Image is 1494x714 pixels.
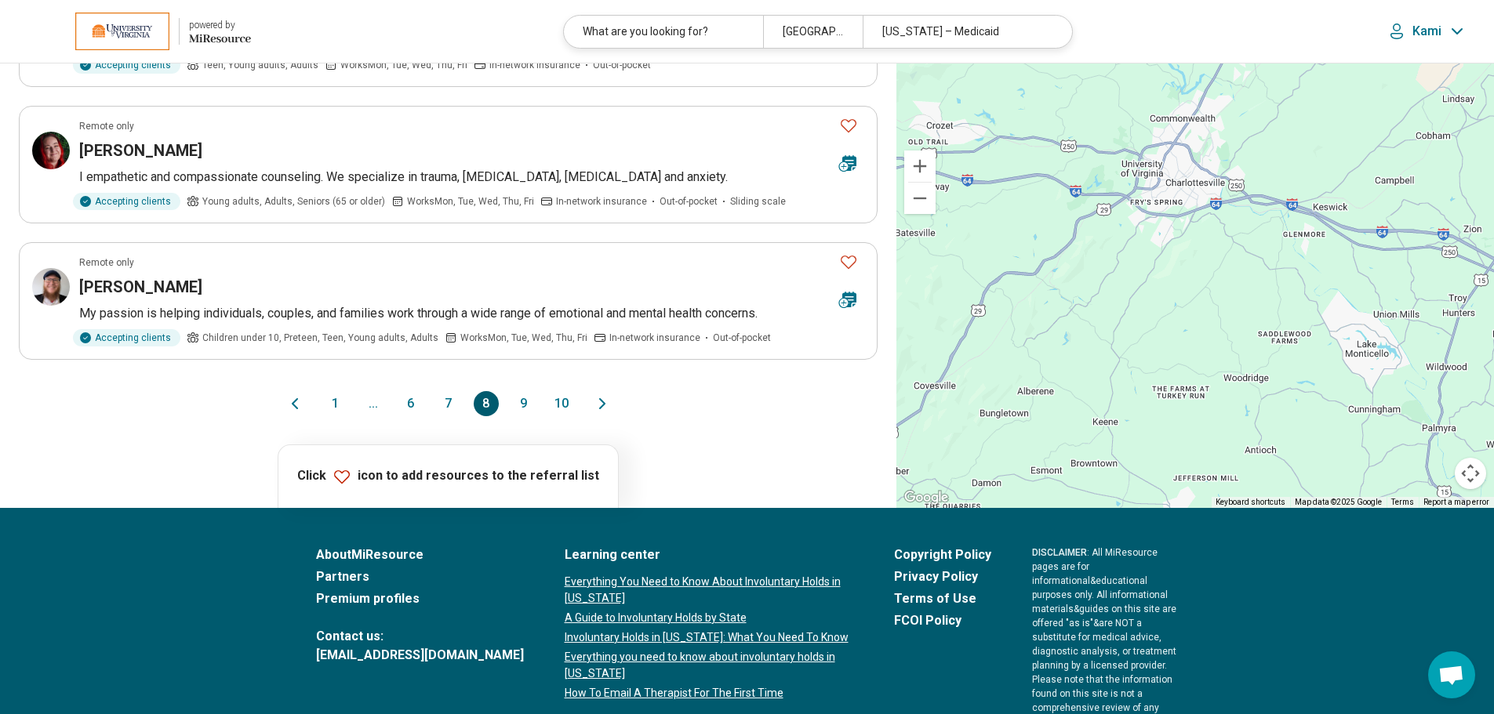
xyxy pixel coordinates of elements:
[894,545,991,564] a: Copyright Policy
[79,140,202,161] h3: [PERSON_NAME]
[565,629,853,646] a: Involuntary Holds in [US_STATE]: What You Need To Know
[489,58,580,72] span: In-network insurance
[565,545,853,564] a: Learning center
[285,391,304,416] button: Previous page
[79,256,134,270] p: Remote only
[460,331,587,345] span: Works Mon, Tue, Wed, Thu, Fri
[1391,498,1414,506] a: Terms (opens in new tab)
[1032,547,1087,558] span: DISCLAIMER
[398,391,423,416] button: 6
[904,150,936,182] button: Zoom in
[900,487,952,508] img: Google
[189,18,251,32] div: powered by
[1412,24,1441,39] p: Kami
[660,194,718,208] span: Out-of-pocket
[316,545,524,564] a: AboutMiResource
[904,183,936,214] button: Zoom out
[474,391,499,416] button: 8
[863,16,1062,48] div: [US_STATE] – Medicaid
[1455,458,1486,489] button: Map camera controls
[75,13,169,50] img: University of Virginia
[316,589,524,608] a: Premium profiles
[565,574,853,607] a: Everything You Need to Know About Involuntary Holds in [US_STATE]
[549,391,574,416] button: 10
[79,168,864,187] p: I empathetic and compassionate counseling. We specialize in trauma, [MEDICAL_DATA], [MEDICAL_DATA...
[556,194,647,208] span: In-network insurance
[316,646,524,665] a: [EMAIL_ADDRESS][DOMAIN_NAME]
[565,649,853,682] a: Everything you need to know about involuntary holds in [US_STATE]
[25,13,251,50] a: University of Virginiapowered by
[894,611,991,630] a: FCOI Policy
[713,331,771,345] span: Out-of-pocket
[900,487,952,508] a: Open this area in Google Maps (opens a new window)
[593,58,651,72] span: Out-of-pocket
[511,391,536,416] button: 9
[316,567,524,586] a: Partners
[73,56,180,74] div: Accepting clients
[73,329,180,346] div: Accepting clients
[730,194,786,208] span: Sliding scale
[593,391,612,416] button: Next page
[316,627,524,646] span: Contact us:
[833,246,864,278] button: Favorite
[1428,651,1475,698] div: Open chat
[1423,498,1489,506] a: Report a map error
[894,567,991,586] a: Privacy Policy
[894,589,991,608] a: Terms of Use
[79,276,202,298] h3: [PERSON_NAME]
[609,331,700,345] span: In-network insurance
[1216,497,1285,508] button: Keyboard shortcuts
[763,16,863,48] div: [GEOGRAPHIC_DATA], [GEOGRAPHIC_DATA]
[323,391,348,416] button: 1
[833,110,864,142] button: Favorite
[564,16,763,48] div: What are you looking for?
[565,610,853,626] a: A Guide to Involuntary Holds by State
[436,391,461,416] button: 7
[361,391,386,416] span: ...
[1295,498,1382,506] span: Map data ©2025 Google
[79,119,134,133] p: Remote only
[297,467,599,486] p: Click icon to add resources to the referral list
[565,685,853,701] a: How To Email A Therapist For The First Time
[202,194,385,208] span: Young adults, Adults, Seniors (65 or older)
[340,58,467,72] span: Works Mon, Tue, Wed, Thu, Fri
[202,58,318,72] span: Teen, Young adults, Adults
[407,194,534,208] span: Works Mon, Tue, Wed, Thu, Fri
[79,304,864,323] p: My passion is helping individuals, couples, and families work through a wide range of emotional a...
[73,193,180,210] div: Accepting clients
[202,331,438,345] span: Children under 10, Preteen, Teen, Young adults, Adults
